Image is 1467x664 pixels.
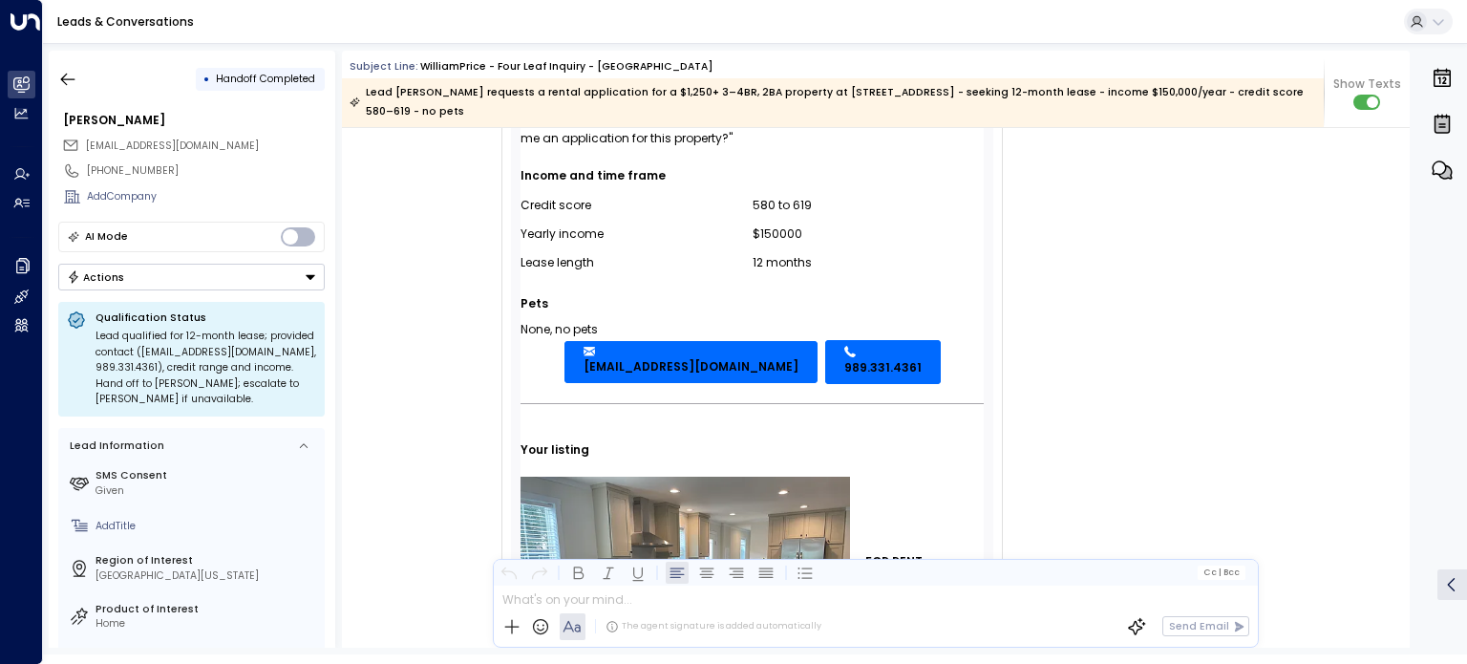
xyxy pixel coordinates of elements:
span: Subject Line: [350,59,418,74]
label: SMS Consent [96,468,319,483]
label: Product of Interest [96,602,319,617]
div: "I'm interested in your property and would like to move forward. Can you send me an application f... [521,107,984,149]
span: [EMAIL_ADDRESS][DOMAIN_NAME] [584,356,798,377]
div: [PERSON_NAME] [63,112,325,129]
span: 989.331.4361 [844,357,922,378]
button: Redo [527,561,550,584]
div: Lead qualified for 12-month lease; provided contact ([EMAIL_ADDRESS][DOMAIN_NAME], 989.331.4361),... [96,329,316,408]
div: Pets [521,292,984,315]
span: [EMAIL_ADDRESS][DOMAIN_NAME] [86,139,259,153]
div: AI Mode [85,227,128,246]
a: Leads & Conversations [57,13,194,30]
span: Show Texts [1333,75,1401,93]
div: 12 months [753,252,985,273]
div: Income and time frame [521,164,984,187]
td: None, no pets [521,319,598,340]
button: Actions [58,264,325,290]
span: | [1218,568,1221,577]
div: Home [96,616,319,632]
button: Undo [498,561,521,584]
span: billprice98@gmail.com [86,139,259,154]
div: [GEOGRAPHIC_DATA][US_STATE] [96,568,319,584]
p: Qualification Status [96,311,316,325]
div: [PHONE_NUMBER] [87,163,325,179]
div: Lead Information [65,439,164,454]
a: FOR RENT [865,551,923,572]
div: Your listing [521,439,984,461]
a: 989.331.4361 [825,340,941,384]
div: • [203,66,210,92]
a: [EMAIL_ADDRESS][DOMAIN_NAME] [564,341,818,383]
div: Lead [PERSON_NAME] requests a rental application for a $1,250+ 3–4BR, 2BA property at [STREET_ADD... [350,83,1315,121]
div: Actions [67,270,125,284]
div: Yearly income [521,224,753,245]
button: Cc|Bcc [1198,566,1245,579]
div: Given [96,483,319,499]
label: Region of Interest [96,553,319,568]
div: AddCompany [87,189,325,204]
div: WilliamPrice - Four Leaf Inquiry - [GEOGRAPHIC_DATA] [420,59,713,75]
div: Credit score [521,195,753,216]
div: Lease length [521,252,753,273]
div: Button group with a nested menu [58,264,325,290]
span: Cc Bcc [1203,568,1240,577]
div: $150000 [753,224,985,245]
span: Handoff Completed [216,72,315,86]
div: AddTitle [96,519,319,534]
div: 580 to 619 [753,195,985,216]
div: The agent signature is added automatically [606,620,821,633]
